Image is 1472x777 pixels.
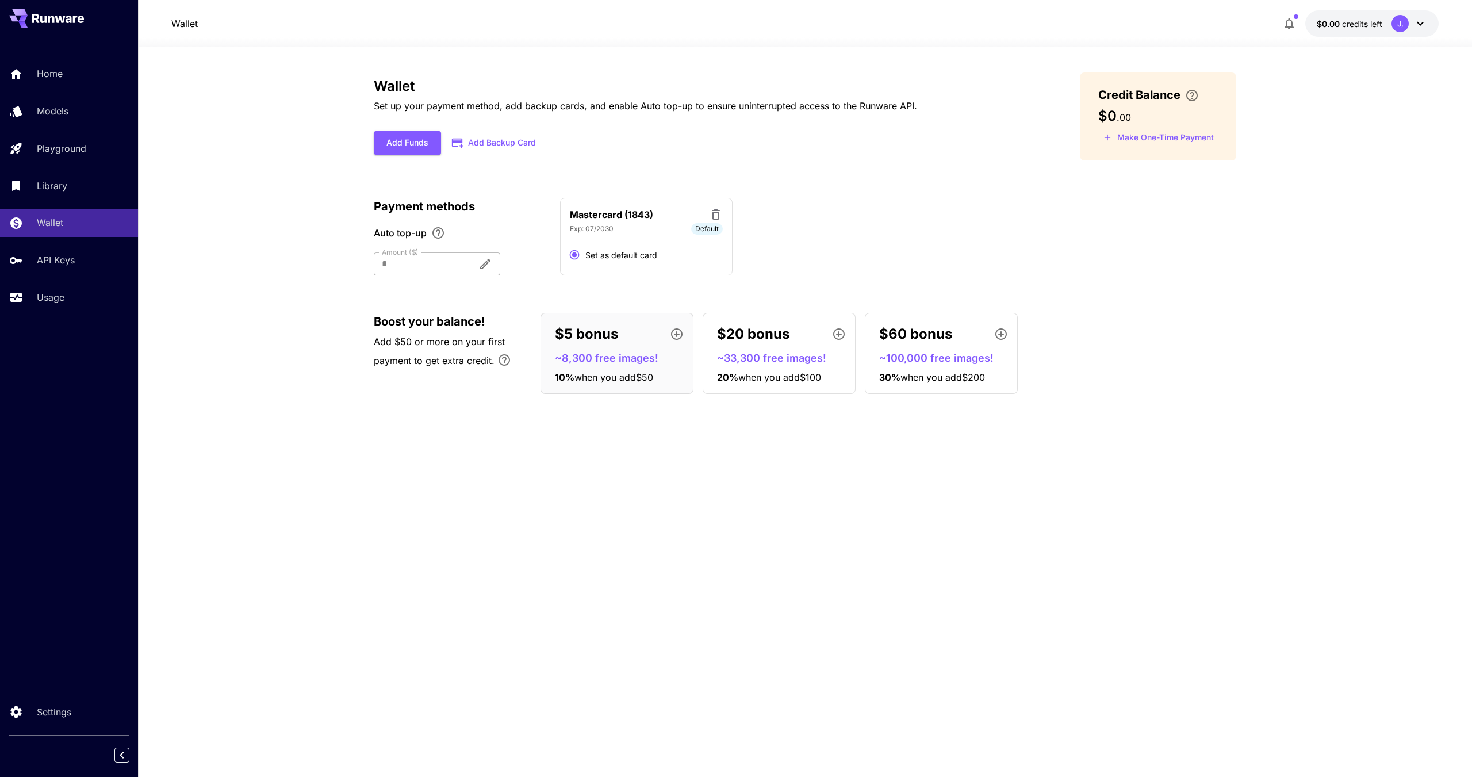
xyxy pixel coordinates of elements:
[427,226,450,240] button: Enable Auto top-up to ensure uninterrupted service. We'll automatically bill the chosen amount wh...
[738,372,821,383] span: when you add $100
[37,67,63,81] p: Home
[37,290,64,304] p: Usage
[1098,108,1117,124] span: $0
[585,249,657,261] span: Set as default card
[1317,18,1382,30] div: $0.00
[374,313,485,330] span: Boost your balance!
[37,141,86,155] p: Playground
[900,372,985,383] span: when you add $200
[717,324,789,345] p: $20 bonus
[879,372,900,383] span: 30 %
[1342,19,1382,29] span: credits left
[171,17,198,30] a: Wallet
[555,350,688,366] p: ~8,300 free images!
[570,224,614,234] p: Exp: 07/2030
[1098,86,1180,104] span: Credit Balance
[37,705,71,719] p: Settings
[1305,10,1439,37] button: $0.00J,
[1317,19,1342,29] span: $0.00
[382,247,419,257] label: Amount ($)
[374,131,441,155] button: Add Funds
[879,324,952,345] p: $60 bonus
[37,216,63,229] p: Wallet
[114,748,129,763] button: Collapse sidebar
[570,208,653,221] p: Mastercard (1843)
[717,372,738,383] span: 20 %
[37,104,68,118] p: Models
[374,336,505,366] span: Add $50 or more on your first payment to get extra credit.
[374,99,917,113] p: Set up your payment method, add backup cards, and enable Auto top-up to ensure uninterrupted acce...
[879,350,1013,366] p: ~100,000 free images!
[171,17,198,30] nav: breadcrumb
[441,132,548,154] button: Add Backup Card
[37,253,75,267] p: API Keys
[691,224,723,234] span: Default
[555,372,574,383] span: 10 %
[374,78,917,94] h3: Wallet
[1391,15,1409,32] div: J,
[574,372,653,383] span: when you add $50
[555,324,618,345] p: $5 bonus
[1098,129,1219,147] button: Make a one-time, non-recurring payment
[493,349,516,372] button: Bonus applies only to your first payment, up to 30% on the first $1,000.
[37,179,67,193] p: Library
[717,350,850,366] p: ~33,300 free images!
[1180,89,1203,102] button: Enter your card details and choose an Auto top-up amount to avoid service interruptions. We'll au...
[1117,112,1131,123] span: . 00
[123,745,138,765] div: Collapse sidebar
[374,198,546,215] p: Payment methods
[374,226,427,240] span: Auto top-up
